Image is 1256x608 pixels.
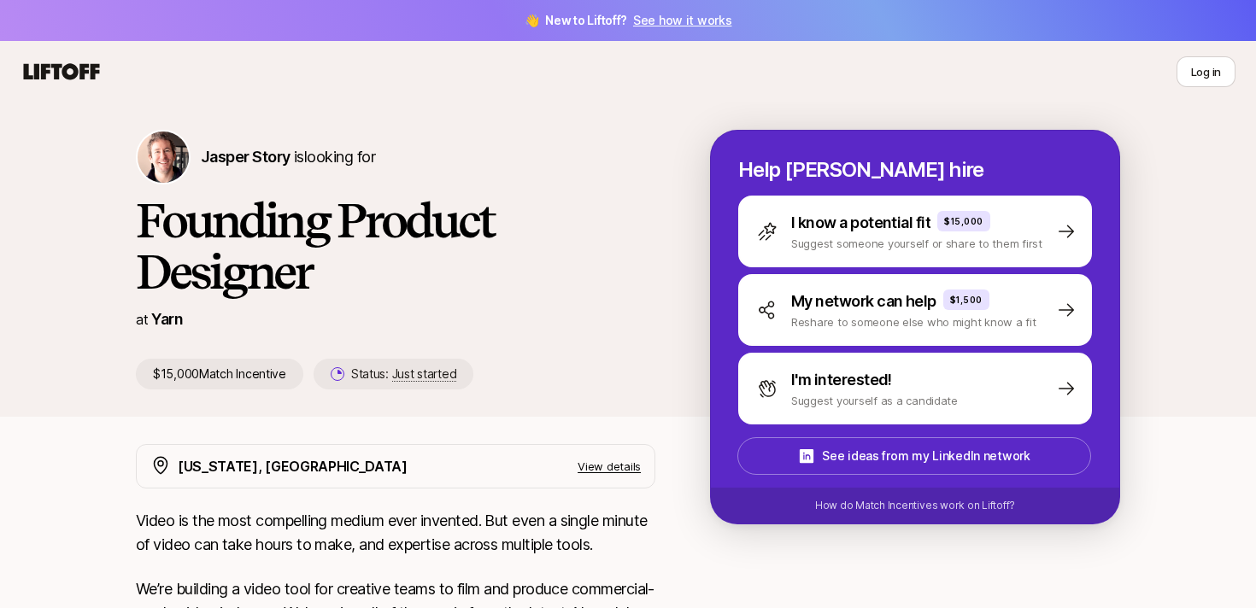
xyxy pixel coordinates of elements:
[822,446,1030,466] p: See ideas from my LinkedIn network
[815,498,1015,513] p: How do Match Incentives work on Liftoff?
[201,145,375,169] p: is looking for
[737,437,1091,475] button: See ideas from my LinkedIn network
[1177,56,1235,87] button: Log in
[791,289,936,313] p: My network can help
[791,392,958,409] p: Suggest yourself as a candidate
[136,308,148,330] p: at
[138,132,189,183] img: Jasper Story
[201,148,291,166] span: Jasper Story
[136,359,303,389] p: $15,000 Match Incentive
[392,366,457,382] span: Just started
[151,310,183,328] a: Yarn
[136,509,655,557] p: Video is the most compelling medium ever invented. But even a single minute of video can take hou...
[136,195,655,297] h1: Founding Product Designer
[944,214,983,228] p: $15,000
[791,235,1042,252] p: Suggest someone yourself or share to them first
[738,158,1092,182] p: Help [PERSON_NAME] hire
[791,313,1036,330] p: Reshare to someone else who might know a fit
[950,293,983,307] p: $1,500
[351,364,456,384] p: Status:
[178,455,408,477] p: [US_STATE], [GEOGRAPHIC_DATA]
[791,368,892,392] p: I'm interested!
[791,211,930,235] p: I know a potential fit
[633,13,732,27] a: See how it works
[525,10,732,31] span: 👋 New to Liftoff?
[578,458,641,475] p: View details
